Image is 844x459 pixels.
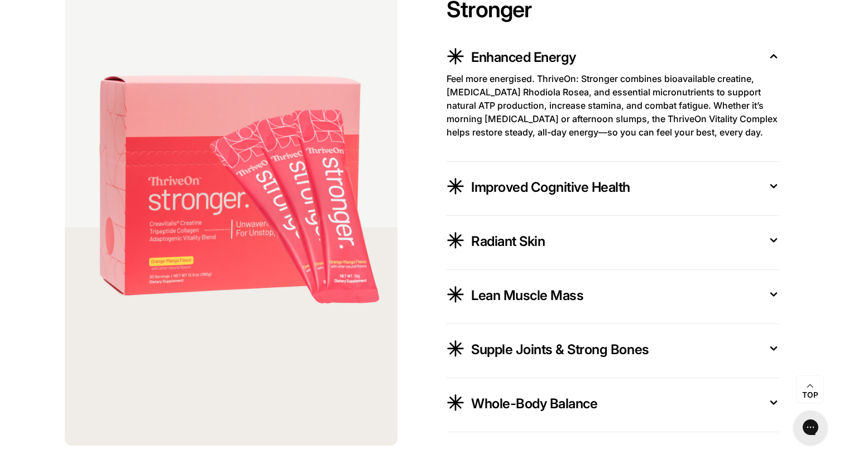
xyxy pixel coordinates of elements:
p: Feel more energised. ThriveOn: Stronger combines bioavailable creatine, [MEDICAL_DATA] Rhodiola R... [447,72,779,139]
button: Improved Cognitive Health [447,175,779,202]
span: Whole-Body Balance [471,395,597,413]
iframe: Gorgias live chat messenger [788,407,833,448]
button: Enhanced Energy [447,45,779,72]
button: Radiant Skin [447,229,779,256]
span: Improved Cognitive Health [471,178,630,196]
span: Radiant Skin [471,233,545,250]
span: Lean Muscle Mass [471,287,583,305]
span: Enhanced Energy [471,49,576,66]
span: Supple Joints & Strong Bones [471,341,649,359]
div: Enhanced Energy [447,72,779,148]
button: Lean Muscle Mass [447,283,779,310]
span: Top [802,390,818,400]
button: Whole-Body Balance [447,392,779,418]
button: Supple Joints & Strong Bones [447,337,779,364]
